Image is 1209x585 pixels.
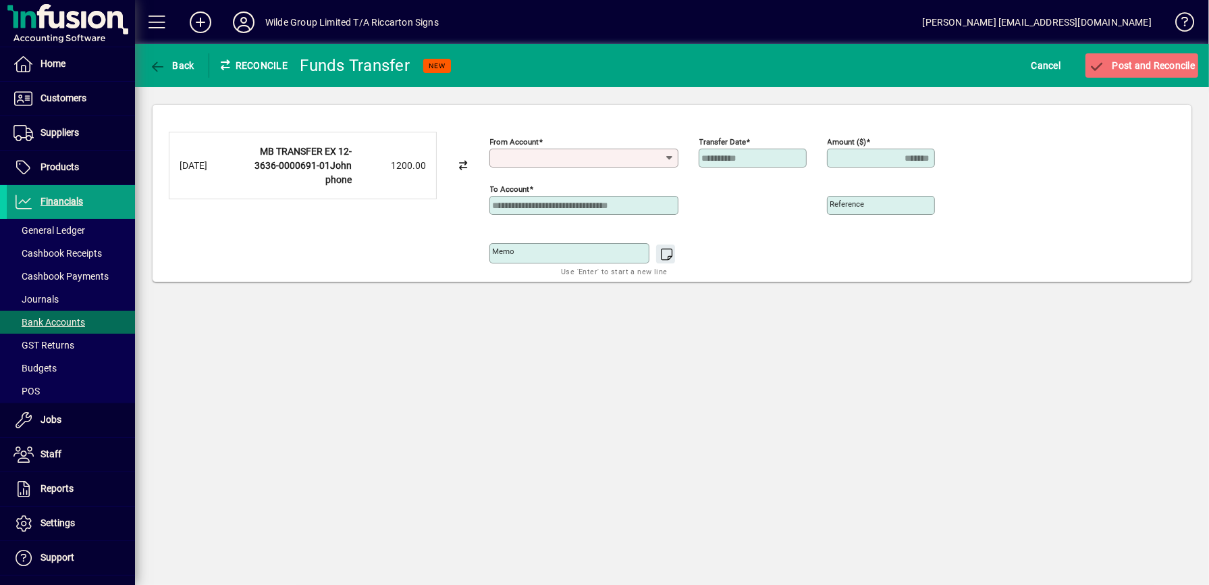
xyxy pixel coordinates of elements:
[1165,3,1192,47] a: Knowledge Base
[7,403,135,437] a: Jobs
[7,541,135,575] a: Support
[1089,60,1195,71] span: Post and Reconcile
[14,386,40,397] span: POS
[7,507,135,540] a: Settings
[14,294,59,305] span: Journals
[358,159,426,173] div: 1200.00
[830,199,865,209] mat-label: Reference
[41,93,86,103] span: Customers
[7,265,135,288] a: Cashbook Payments
[254,146,352,185] strong: MB TRANSFER EX 12-3636-0000691-01John phone
[1031,55,1061,76] span: Cancel
[7,151,135,184] a: Products
[7,242,135,265] a: Cashbook Receipts
[14,271,109,282] span: Cashbook Payments
[41,127,79,138] span: Suppliers
[135,53,209,78] app-page-header-button: Back
[7,82,135,116] a: Customers
[14,317,85,328] span: Bank Accounts
[7,380,135,403] a: POS
[7,334,135,357] a: GST Returns
[7,311,135,334] a: Bank Accounts
[41,449,61,459] span: Staff
[14,225,85,236] span: General Ledger
[7,47,135,81] a: Home
[14,248,102,259] span: Cashbook Receipts
[429,61,446,70] span: NEW
[490,137,539,147] mat-label: From account
[1028,53,1065,78] button: Cancel
[300,55,410,76] div: Funds Transfer
[146,53,198,78] button: Back
[7,472,135,506] a: Reports
[149,60,194,71] span: Back
[490,184,530,194] mat-label: To account
[41,161,79,172] span: Products
[828,137,867,147] mat-label: Amount ($)
[923,11,1152,33] div: [PERSON_NAME] [EMAIL_ADDRESS][DOMAIN_NAME]
[14,363,57,374] span: Budgets
[41,483,74,494] span: Reports
[209,55,290,76] div: Reconcile
[561,263,667,279] mat-hint: Use 'Enter' to start a new line
[41,552,74,563] span: Support
[7,357,135,380] a: Budgets
[7,219,135,242] a: General Ledger
[7,116,135,150] a: Suppliers
[222,10,265,34] button: Profile
[14,340,74,351] span: GST Returns
[265,11,439,33] div: Wilde Group Limited T/A Riccarton Signs
[41,196,83,207] span: Financials
[7,438,135,472] a: Staff
[41,517,75,528] span: Settings
[41,414,61,425] span: Jobs
[699,137,747,147] mat-label: Transfer date
[180,159,234,173] div: [DATE]
[41,58,65,69] span: Home
[1085,53,1198,78] button: Post and Reconcile
[493,247,515,256] mat-label: Memo
[7,288,135,311] a: Journals
[179,10,222,34] button: Add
